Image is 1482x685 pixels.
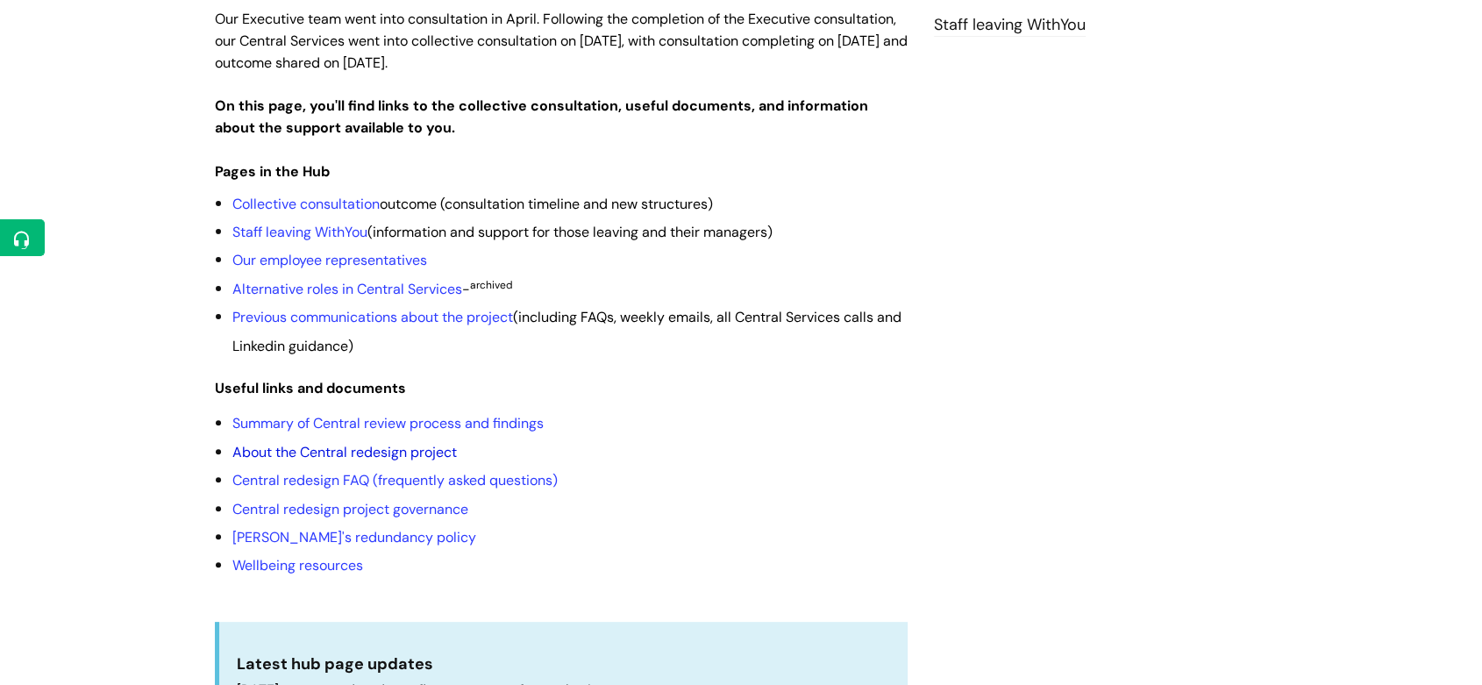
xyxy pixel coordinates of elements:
[232,443,457,461] a: About the Central redesign project
[215,379,406,397] strong: Useful links and documents
[232,195,713,213] span: outcome (consultation timeline and new structures)
[232,280,513,298] span: -
[232,308,901,354] span: (including FAQs, weekly emails, all Central Services calls and Linkedin guidance)
[232,414,544,432] a: Summary of Central review process and findings
[934,14,1086,37] a: Staff leaving WithYou
[232,280,462,298] a: Alternative roles in Central Services
[232,195,380,213] a: Collective consultation
[232,500,468,518] a: Central redesign project governance
[232,528,476,546] a: [PERSON_NAME]'s redundancy policy
[232,556,363,574] a: Wellbeing resources
[232,223,773,241] span: (information and support for those leaving and their managers)
[237,653,433,674] strong: Latest hub page updates
[470,278,513,292] sup: archived
[215,96,868,137] strong: On this page, you'll find links to the collective consultation, useful documents, and information...
[232,223,367,241] a: Staff leaving WithYou
[215,162,330,181] strong: Pages in the Hub
[232,308,513,326] a: Previous communications about the project
[215,10,908,72] span: Our Executive team went into consultation in April. Following the completion of the Executive con...
[232,471,558,489] a: Central redesign FAQ (frequently asked questions)
[232,251,427,269] a: Our employee representatives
